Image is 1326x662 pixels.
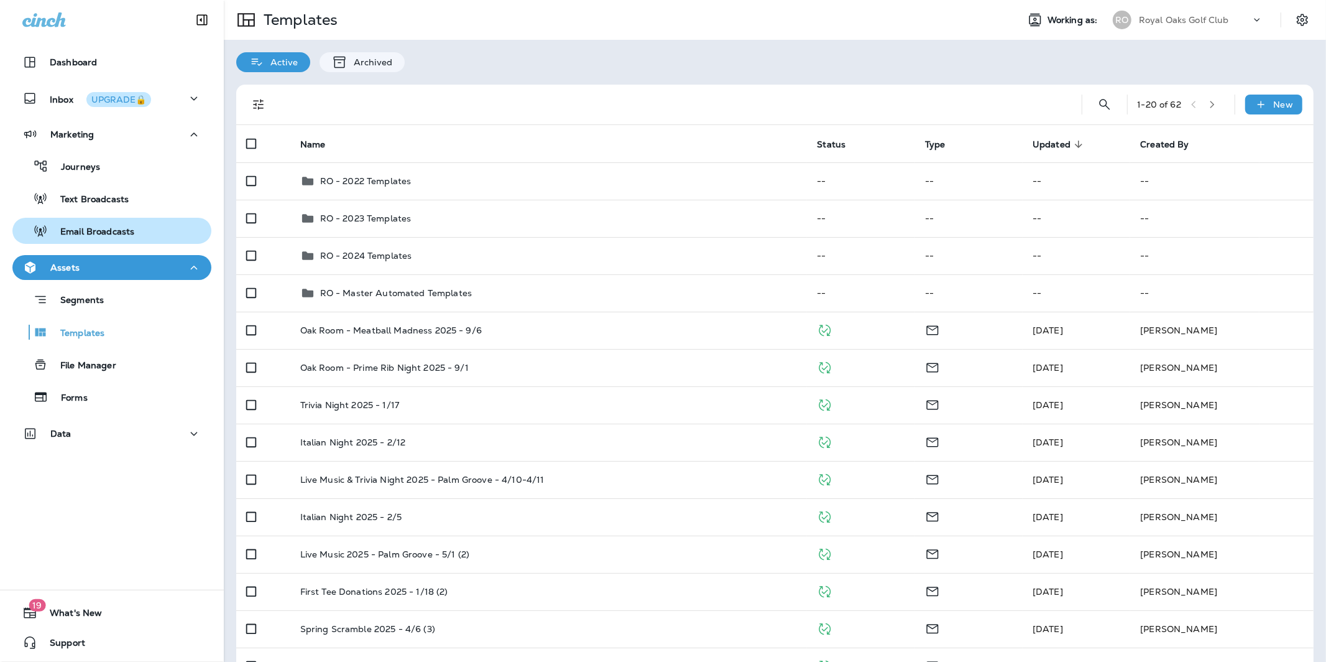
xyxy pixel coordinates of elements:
span: Published [817,361,832,372]
button: Dashboard [12,50,211,75]
span: Brooks Mires [1033,549,1063,560]
span: Email [925,361,940,372]
button: Settings [1291,9,1314,31]
td: -- [1023,200,1130,237]
span: 19 [29,599,45,612]
p: Archived [348,57,392,67]
p: Journeys [48,162,100,174]
span: Brooks Mires [1033,623,1063,635]
span: Brooks Mires [1033,399,1063,411]
div: RO [1113,11,1131,29]
button: Email Broadcasts [12,218,211,244]
span: Updated [1033,139,1070,150]
span: What's New [37,608,102,623]
span: Email [925,548,940,559]
td: -- [1023,237,1130,274]
td: -- [807,162,914,200]
span: Published [817,548,832,559]
td: [PERSON_NAME] [1130,573,1314,610]
td: [PERSON_NAME] [1130,461,1314,498]
button: Assets [12,255,211,280]
p: First Tee Donations 2025 - 1/18 (2) [300,587,448,597]
td: -- [915,274,1023,312]
p: Spring Scramble 2025 - 4/6 (3) [300,624,435,634]
p: Data [50,429,71,439]
p: Templates [259,11,338,29]
p: RO - 2023 Templates [320,213,412,223]
span: Working as: [1047,15,1100,26]
td: -- [915,162,1023,200]
p: RO - 2024 Templates [320,251,412,261]
button: Journeys [12,153,211,179]
p: Oak Room - Prime Rib Night 2025 - 9/1 [300,363,469,373]
td: -- [807,237,914,274]
td: -- [807,274,914,312]
p: RO - Master Automated Templates [320,288,472,298]
p: File Manager [48,360,116,372]
td: [PERSON_NAME] [1130,610,1314,648]
span: Email [925,510,940,521]
span: Email [925,324,940,335]
span: Email [925,436,940,447]
span: Published [817,473,832,484]
td: -- [915,200,1023,237]
button: Segments [12,286,211,313]
p: Live Music & Trivia Night 2025 - Palm Groove - 4/10-4/11 [300,475,545,485]
button: Data [12,421,211,446]
button: Templates [12,319,211,345]
span: Support [37,638,85,653]
p: Live Music 2025 - Palm Groove - 5/1 (2) [300,549,469,559]
button: Search Templates [1092,92,1117,117]
span: Brooks Mires [1033,325,1063,336]
p: New [1274,100,1293,110]
button: Collapse Sidebar [185,7,219,32]
span: Published [817,585,832,596]
span: Name [300,139,342,150]
span: Brooks Mires [1033,586,1063,597]
p: Active [264,57,298,67]
td: -- [915,237,1023,274]
span: Email [925,398,940,409]
button: UPGRADE🔒 [86,92,151,107]
p: Dashboard [50,57,97,67]
p: Assets [50,263,80,273]
button: Forms [12,384,211,410]
span: Status [817,139,862,150]
td: -- [807,200,914,237]
div: UPGRADE🔒 [91,95,146,104]
p: Forms [48,393,88,404]
span: Published [817,622,832,633]
span: Updated [1033,139,1087,150]
td: -- [1130,274,1314,312]
span: Published [817,510,832,521]
span: Email [925,585,940,596]
td: -- [1130,237,1314,274]
button: Text Broadcasts [12,185,211,212]
p: Inbox [50,92,151,105]
span: Published [817,324,832,335]
p: Royal Oaks Golf Club [1139,15,1229,25]
td: [PERSON_NAME] [1130,498,1314,536]
td: [PERSON_NAME] [1130,349,1314,386]
p: Marketing [50,129,94,139]
span: Created By [1140,139,1189,150]
span: Type [925,139,946,150]
p: Email Broadcasts [48,226,134,238]
button: File Manager [12,352,211,378]
p: RO - 2022 Templates [320,176,412,186]
p: Segments [48,295,104,307]
button: Filters [246,92,271,117]
span: Name [300,139,326,150]
td: -- [1023,162,1130,200]
p: Templates [48,328,104,340]
span: Brooks Mires [1033,511,1063,523]
span: Published [817,398,832,409]
span: Type [925,139,962,150]
button: Support [12,630,211,655]
span: Brooks Mires [1033,474,1063,485]
button: 19What's New [12,600,211,625]
td: -- [1130,200,1314,237]
td: [PERSON_NAME] [1130,386,1314,424]
button: InboxUPGRADE🔒 [12,86,211,111]
div: 1 - 20 of 62 [1138,100,1181,110]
